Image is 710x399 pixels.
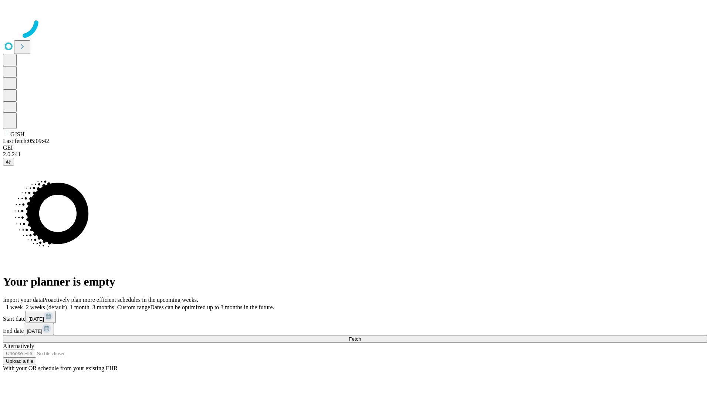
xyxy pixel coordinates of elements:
[3,144,707,151] div: GEI
[43,297,198,303] span: Proactively plan more efficient schedules in the upcoming weeks.
[3,297,43,303] span: Import your data
[3,335,707,343] button: Fetch
[150,304,274,310] span: Dates can be optimized up to 3 months in the future.
[6,304,23,310] span: 1 week
[3,311,707,323] div: Start date
[70,304,89,310] span: 1 month
[10,131,24,137] span: GJSH
[6,159,11,164] span: @
[3,138,49,144] span: Last fetch: 05:09:42
[3,275,707,289] h1: Your planner is empty
[24,323,54,335] button: [DATE]
[3,323,707,335] div: End date
[26,311,56,323] button: [DATE]
[3,151,707,158] div: 2.0.241
[3,357,36,365] button: Upload a file
[26,304,67,310] span: 2 weeks (default)
[117,304,150,310] span: Custom range
[349,336,361,342] span: Fetch
[28,316,44,322] span: [DATE]
[92,304,114,310] span: 3 months
[3,343,34,349] span: Alternatively
[3,158,14,166] button: @
[27,328,42,334] span: [DATE]
[3,365,118,371] span: With your OR schedule from your existing EHR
